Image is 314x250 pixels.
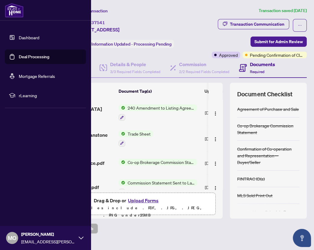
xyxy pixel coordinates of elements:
img: Logo [213,186,218,191]
div: Status: [75,40,174,48]
span: 37541 [91,20,105,25]
article: Transaction saved [DATE] [259,7,307,14]
img: Status Icon [119,130,125,137]
button: Logo [211,134,220,143]
span: [STREET_ADDRESS] [75,26,119,33]
button: Logo [211,182,220,192]
button: Status IconCommission Statement Sent to Lawyer [119,179,197,196]
span: ellipsis [298,23,302,27]
span: rLearning [19,92,82,99]
span: View Transaction [75,8,108,14]
img: Status Icon [119,104,125,111]
span: Upload Date [204,88,229,95]
a: Dashboard [19,35,39,40]
span: Trade Sheet [125,130,153,137]
span: MO [8,234,16,242]
th: Document Tag(s) [116,83,202,100]
img: Status Icon [119,159,125,165]
button: Logo [211,158,220,168]
p: Supported files include .PDF, .JPG, .JPEG, .PNG under 25 MB [43,204,211,219]
span: Approved [219,52,238,58]
span: 3/3 Required Fields Completed [110,69,160,74]
a: Deal Processing [19,54,49,59]
span: 240 Amendment to Listing Agreement - Authority to Offer for Sale Price Change/Extension/Amendment(s) [125,104,197,111]
img: Logo [213,137,218,142]
span: [EMAIL_ADDRESS][PERSON_NAME][DOMAIN_NAME] [21,238,76,245]
img: Status Icon [119,179,125,186]
button: Status Icon240 Amendment to Listing Agreement - Authority to Offer for Sale Price Change/Extensio... [119,104,197,121]
span: 2/2 Required Fields Completed [179,69,229,74]
h4: Commission [179,61,229,68]
button: Status IconTrade Sheet [119,130,153,147]
div: MLS Sold Print Out [237,192,273,199]
td: [DATE] [202,175,244,200]
div: Confirmation of Co-operation and Representation—Buyer/Seller [237,146,299,165]
a: Mortgage Referrals [19,73,55,79]
button: Upload Forms [126,197,160,204]
span: Drag & Drop orUpload FormsSupported files include .PDF, .JPG, .JPEG, .PNG under25MB [39,193,215,223]
button: Status IconCo-op Brokerage Commission Statement [119,159,197,165]
img: Logo [213,111,218,116]
td: [DATE] [202,100,244,126]
th: Upload Date [202,83,243,100]
h4: Documents [250,61,275,68]
span: Submit for Admin Review [254,37,303,46]
img: Logo [213,161,218,166]
td: [DATE] [202,152,244,175]
button: Transaction Communication [218,19,289,29]
span: Co-op Brokerage Commission Statement [125,159,197,165]
button: Logo [211,108,220,117]
span: Document Checklist [237,90,292,98]
img: logo [5,3,24,18]
span: Information Updated - Processing Pending [91,41,172,47]
div: FINTRAC ID(s) [237,175,265,182]
div: Co-op Brokerage Commission Statement [237,122,299,136]
div: Transaction Communication [230,19,284,29]
button: Submit for Admin Review [250,37,307,47]
span: Drag & Drop or [94,197,160,204]
span: [PERSON_NAME] [21,231,76,238]
span: Commission Statement Sent to Lawyer [125,179,197,186]
span: Required [250,69,264,74]
button: Open asap [293,229,311,247]
h4: Details & People [110,61,160,68]
span: Pending Confirmation of Closing [250,52,304,58]
td: [DATE] [202,126,244,152]
div: Agreement of Purchase and Sale [237,106,299,112]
